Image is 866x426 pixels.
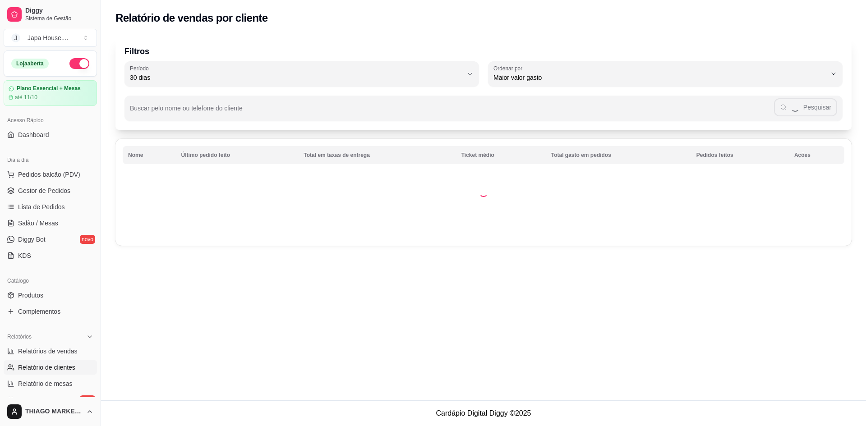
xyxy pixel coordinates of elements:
div: Acesso Rápido [4,113,97,128]
span: Diggy [25,7,93,15]
div: Loja aberta [11,59,49,69]
h2: Relatório de vendas por cliente [115,11,268,25]
a: Relatório de fidelidadenovo [4,393,97,407]
span: Dashboard [18,130,49,139]
div: Loading [479,188,488,197]
span: KDS [18,251,31,260]
article: até 11/10 [15,94,37,101]
span: Complementos [18,307,60,316]
span: Maior valor gasto [493,73,826,82]
button: Período30 dias [124,61,479,87]
button: THIAGO MARKETING [4,401,97,422]
input: Buscar pelo nome ou telefone do cliente [130,107,774,116]
label: Período [130,64,152,72]
article: Plano Essencial + Mesas [17,85,81,92]
a: Relatório de mesas [4,376,97,391]
span: THIAGO MARKETING [25,408,83,416]
span: Relatório de fidelidade [18,395,81,404]
span: Produtos [18,291,43,300]
div: Japa House. ... [28,33,68,42]
a: Plano Essencial + Mesasaté 11/10 [4,80,97,106]
span: Relatório de clientes [18,363,75,372]
span: Gestor de Pedidos [18,186,70,195]
span: Sistema de Gestão [25,15,93,22]
a: Relatório de clientes [4,360,97,375]
span: Relatório de mesas [18,379,73,388]
a: Gestor de Pedidos [4,183,97,198]
button: Ordenar porMaior valor gasto [488,61,843,87]
a: Lista de Pedidos [4,200,97,214]
a: Produtos [4,288,97,302]
div: Dia a dia [4,153,97,167]
span: Diggy Bot [18,235,46,244]
span: J [11,33,20,42]
span: Pedidos balcão (PDV) [18,170,80,179]
a: Complementos [4,304,97,319]
button: Pedidos balcão (PDV) [4,167,97,182]
a: Relatórios de vendas [4,344,97,358]
a: DiggySistema de Gestão [4,4,97,25]
span: Relatórios de vendas [18,347,78,356]
button: Alterar Status [69,58,89,69]
p: Filtros [124,45,843,58]
button: Select a team [4,29,97,47]
div: Catálogo [4,274,97,288]
span: Salão / Mesas [18,219,58,228]
a: KDS [4,248,97,263]
a: Dashboard [4,128,97,142]
span: 30 dias [130,73,463,82]
a: Diggy Botnovo [4,232,97,247]
label: Ordenar por [493,64,525,72]
footer: Cardápio Digital Diggy © 2025 [101,400,866,426]
span: Lista de Pedidos [18,202,65,211]
span: Relatórios [7,333,32,340]
a: Salão / Mesas [4,216,97,230]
